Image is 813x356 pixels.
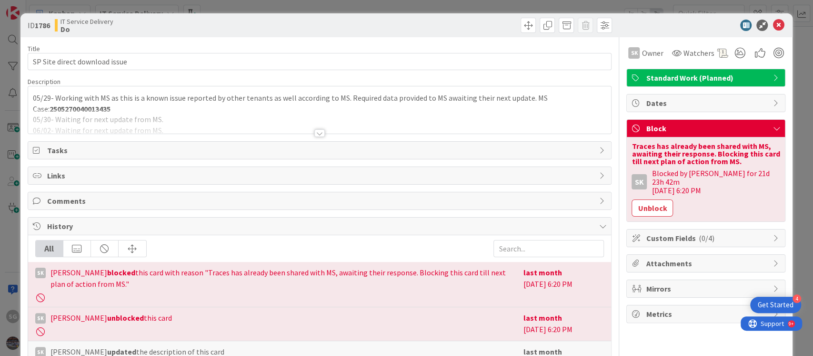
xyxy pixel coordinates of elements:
span: Mirrors [646,283,768,294]
span: ID [28,20,50,31]
div: [DATE] 6:20 PM [523,312,604,336]
strong: 2505270040013435 [50,104,110,114]
div: All [36,241,63,257]
div: SK [628,47,640,59]
input: type card name here... [28,53,612,70]
span: Links [47,170,594,181]
span: IT Service Delivery [60,18,113,25]
div: Open Get Started checklist, remaining modules: 4 [750,297,801,313]
span: Watchers [683,47,714,59]
span: Metrics [646,308,768,320]
b: unblocked [107,313,144,323]
span: History [47,220,594,232]
p: 05/29- Working with MS as this is a known issue reported by other tenants as well according to MS... [33,93,607,114]
span: Description [28,77,60,86]
b: 1786 [35,21,50,30]
div: 9+ [48,4,53,11]
span: Support [20,1,43,13]
div: Get Started [758,300,793,310]
span: [PERSON_NAME] this card [50,312,172,324]
b: last month [523,268,562,277]
div: 4 [793,294,801,303]
div: Traces has already been shared with MS, awaiting their response. Blocking this card till next pla... [632,142,780,165]
div: SK [35,313,46,324]
b: blocked [107,268,135,277]
span: Standard Work (Planned) [646,72,768,84]
div: SK [632,174,647,189]
button: Unblock [632,199,673,217]
label: Title [28,44,40,53]
input: Search... [493,240,604,257]
span: Custom Fields [646,232,768,244]
div: Blocked by [PERSON_NAME] for 21d 23h 42m [DATE] 6:20 PM [652,169,780,195]
span: Comments [47,195,594,207]
div: SK [35,268,46,278]
span: Tasks [47,145,594,156]
div: [DATE] 6:20 PM [523,267,604,302]
span: [PERSON_NAME] this card with reason "Traces has already been shared with MS, awaiting their respo... [50,267,519,290]
b: last month [523,313,562,323]
b: Do [60,25,113,33]
span: ( 0/4 ) [698,233,714,243]
span: Owner [642,47,663,59]
span: Attachments [646,258,768,269]
span: Dates [646,97,768,109]
span: Block [646,123,768,134]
